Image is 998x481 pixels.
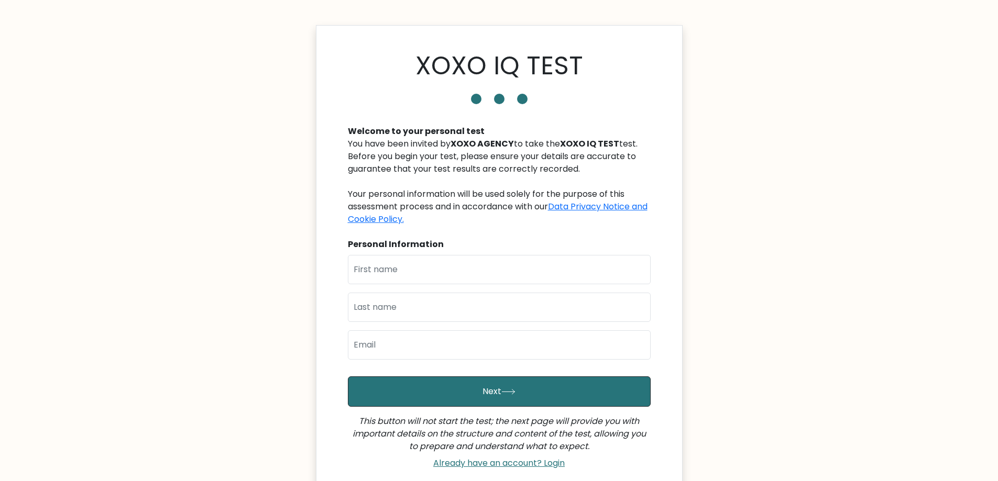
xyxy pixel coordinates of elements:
div: You have been invited by to take the test. Before you begin your test, please ensure your details... [348,138,651,226]
div: Personal Information [348,238,651,251]
input: First name [348,255,651,284]
i: This button will not start the test; the next page will provide you with important details on the... [353,415,646,452]
input: Last name [348,293,651,322]
h1: XOXO IQ TEST [415,51,583,81]
input: Email [348,330,651,360]
a: Data Privacy Notice and Cookie Policy. [348,200,648,225]
div: Welcome to your personal test [348,125,651,138]
button: Next [348,376,651,407]
b: XOXO AGENCY [451,138,514,150]
a: Already have an account? Login [429,457,569,469]
b: XOXO IQ TEST [560,138,619,150]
